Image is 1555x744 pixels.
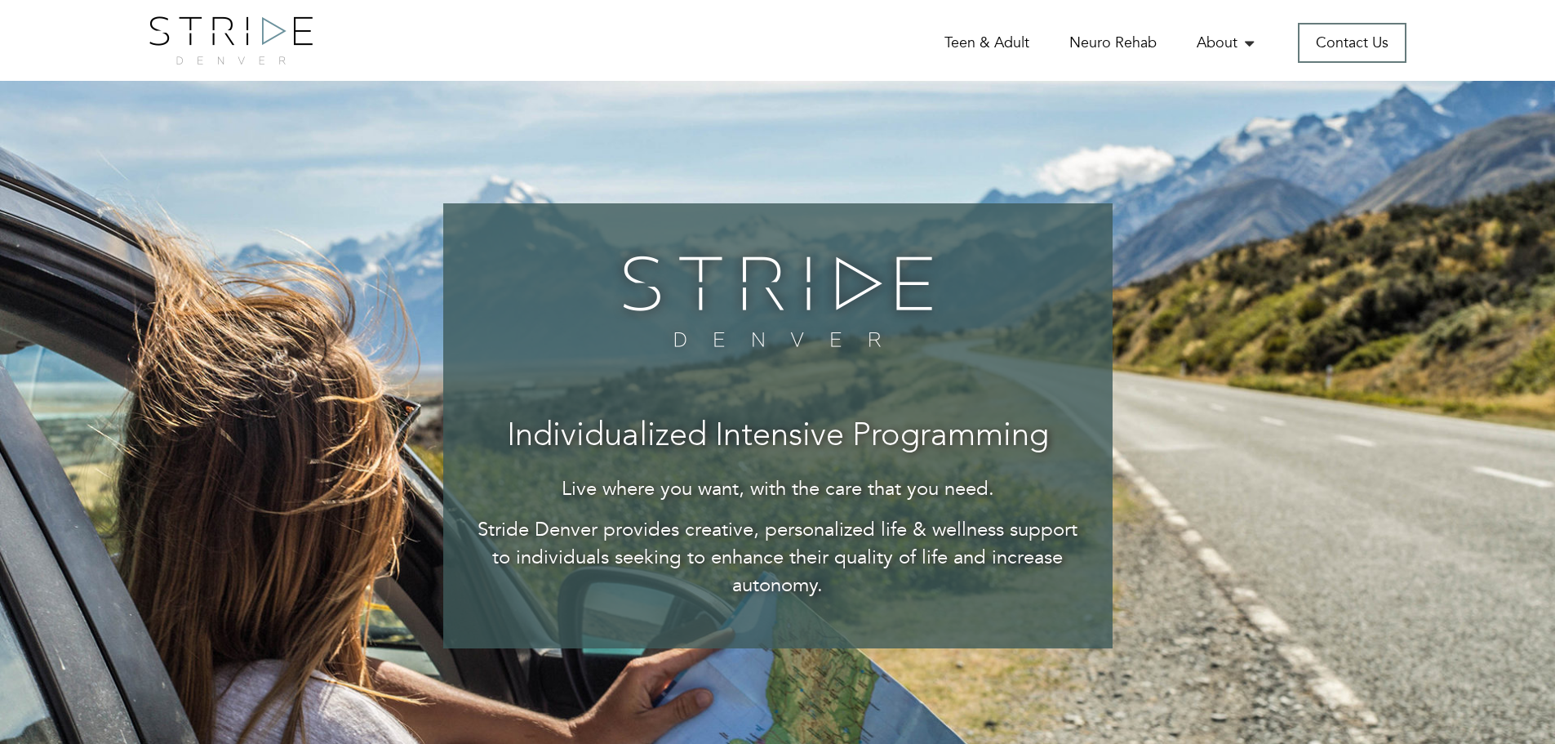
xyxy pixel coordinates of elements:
p: Live where you want, with the care that you need. [476,475,1080,503]
a: Contact Us [1298,23,1406,63]
a: Neuro Rehab [1069,33,1157,53]
h3: Individualized Intensive Programming [476,419,1080,455]
a: About [1197,33,1258,53]
a: Teen & Adult [944,33,1029,53]
img: banner-logo.png [612,244,943,359]
p: Stride Denver provides creative, personalized life & wellness support to individuals seeking to e... [476,516,1080,600]
img: logo.png [149,16,313,65]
